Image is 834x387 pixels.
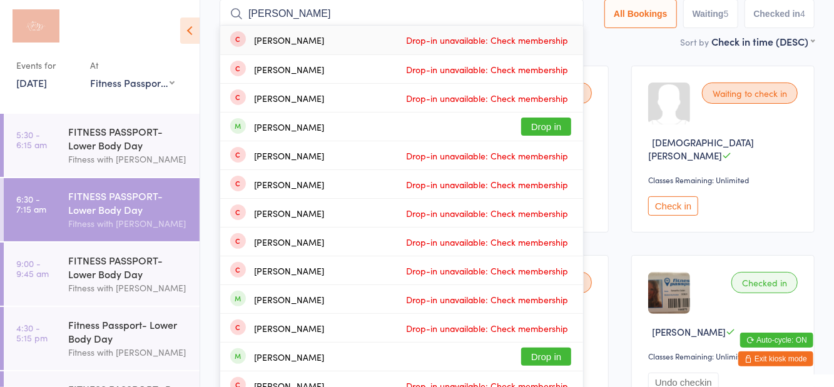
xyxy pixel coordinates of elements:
div: 5 [724,9,729,19]
span: Drop-in unavailable: Check membership [403,60,571,79]
div: [PERSON_NAME] [254,352,324,362]
div: [PERSON_NAME] [254,294,324,304]
div: [PERSON_NAME] [254,151,324,161]
div: Classes Remaining: Unlimited [648,174,801,185]
span: Drop-in unavailable: Check membership [403,31,571,49]
label: Sort by [680,36,709,48]
div: FITNESS PASSPORT- Lower Body Day [68,124,189,152]
div: Classes Remaining: Unlimited [648,351,801,361]
div: [PERSON_NAME] [254,323,324,333]
a: 6:30 -7:15 amFITNESS PASSPORT- Lower Body DayFitness with [PERSON_NAME] [4,178,200,241]
div: At [90,55,175,76]
a: 9:00 -9:45 amFITNESS PASSPORT- Lower Body DayFitness with [PERSON_NAME] [4,243,200,306]
div: Fitness with [PERSON_NAME] [68,281,189,295]
div: Events for [16,55,78,76]
time: 5:30 - 6:15 am [16,129,47,149]
button: Drop in [521,118,571,136]
span: Drop-in unavailable: Check membership [403,89,571,108]
div: [PERSON_NAME] [254,179,324,189]
div: Checked in [731,272,798,293]
div: [PERSON_NAME] [254,237,324,247]
span: Drop-in unavailable: Check membership [403,290,571,309]
div: [PERSON_NAME] [254,35,324,45]
span: [PERSON_NAME] [652,325,726,338]
div: Check in time (DESC) [711,34,815,48]
div: 4 [800,9,805,19]
time: 4:30 - 5:15 pm [16,323,48,343]
div: Fitness with [PERSON_NAME] [68,152,189,166]
button: Auto-cycle: ON [740,333,813,348]
a: [DATE] [16,76,47,89]
span: [DEMOGRAPHIC_DATA][PERSON_NAME] [648,136,754,162]
span: Drop-in unavailable: Check membership [403,261,571,280]
button: Drop in [521,348,571,366]
span: Drop-in unavailable: Check membership [403,204,571,223]
div: [PERSON_NAME] [254,122,324,132]
div: [PERSON_NAME] [254,93,324,103]
button: Check in [648,196,698,216]
span: Drop-in unavailable: Check membership [403,146,571,165]
div: Waiting to check in [702,83,798,104]
div: Fitness Passport- Women's Fitness Studio [90,76,175,89]
img: image1650745548.png [648,272,690,314]
time: 6:30 - 7:15 am [16,194,46,214]
div: FITNESS PASSPORT- Lower Body Day [68,189,189,216]
div: Fitness Passport- Lower Body Day [68,318,189,345]
span: Drop-in unavailable: Check membership [403,319,571,338]
button: Exit kiosk mode [738,351,813,366]
div: Fitness with [PERSON_NAME] [68,345,189,359]
div: [PERSON_NAME] [254,208,324,218]
span: Drop-in unavailable: Check membership [403,175,571,194]
a: 5:30 -6:15 amFITNESS PASSPORT- Lower Body DayFitness with [PERSON_NAME] [4,114,200,177]
div: [PERSON_NAME] [254,266,324,276]
img: Fitness with Zoe [13,9,59,43]
div: [PERSON_NAME] [254,64,324,74]
div: Fitness with [PERSON_NAME] [68,216,189,231]
a: 4:30 -5:15 pmFitness Passport- Lower Body DayFitness with [PERSON_NAME] [4,307,200,370]
time: 9:00 - 9:45 am [16,258,49,278]
div: FITNESS PASSPORT- Lower Body Day [68,253,189,281]
span: Drop-in unavailable: Check membership [403,233,571,251]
